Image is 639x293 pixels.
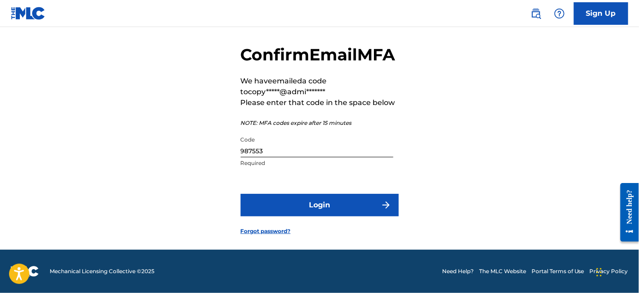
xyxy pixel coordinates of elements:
[11,7,46,20] img: MLC Logo
[614,176,639,249] iframe: Resource Center
[241,97,399,108] p: Please enter that code in the space below
[532,267,584,275] a: Portal Terms of Use
[527,5,545,23] a: Public Search
[531,8,541,19] img: search
[50,267,154,275] span: Mechanical Licensing Collective © 2025
[11,266,39,277] img: logo
[241,119,399,127] p: NOTE: MFA codes expire after 15 minutes
[241,159,393,167] p: Required
[554,8,565,19] img: help
[241,194,399,216] button: Login
[241,45,399,65] h2: Confirm Email MFA
[594,250,639,293] iframe: Chat Widget
[381,200,392,211] img: f7272a7cc735f4ea7f67.svg
[574,2,628,25] a: Sign Up
[479,267,526,275] a: The MLC Website
[550,5,569,23] div: Help
[590,267,628,275] a: Privacy Policy
[442,267,474,275] a: Need Help?
[241,227,291,235] a: Forgot password?
[597,259,602,286] div: Drag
